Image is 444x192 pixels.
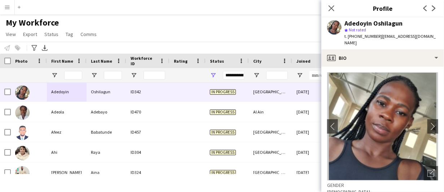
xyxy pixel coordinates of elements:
span: In progress [210,170,236,175]
div: [GEOGRAPHIC_DATA] [249,122,292,142]
div: [DATE] [292,122,335,142]
a: Tag [63,30,76,39]
button: Open Filter Menu [253,72,260,79]
h3: Gender [327,182,438,188]
div: ID304 [126,142,170,162]
span: In progress [210,130,236,135]
img: Adeola Adebayo [15,106,30,120]
span: View [6,31,16,37]
img: Ahi Raya [15,146,30,160]
div: Bio [321,49,444,67]
input: City Filter Input [266,71,288,80]
div: Open photos pop-in [424,166,438,180]
input: First Name Filter Input [64,71,82,80]
div: [DATE] [292,142,335,162]
span: Not rated [349,27,366,32]
app-action-btn: Advanced filters [30,44,39,52]
div: [GEOGRAPHIC_DATA] [249,162,292,182]
span: City [253,58,261,64]
span: My Workforce [6,17,59,28]
span: Rating [174,58,188,64]
div: [PERSON_NAME] [47,162,87,182]
span: In progress [210,110,236,115]
app-action-btn: Export XLSX [40,44,49,52]
span: t. [PHONE_NUMBER] [344,34,382,39]
h3: Profile [321,4,444,13]
span: In progress [210,89,236,95]
img: Afeez Babatunde [15,126,30,140]
span: Comms [80,31,97,37]
div: Adedoyin Oshilagun [344,20,403,27]
button: Open Filter Menu [296,72,303,79]
div: Aina [87,162,126,182]
input: Last Name Filter Input [104,71,122,80]
div: Adeola [47,102,87,122]
button: Open Filter Menu [51,72,58,79]
a: View [3,30,19,39]
span: Joined [296,58,311,64]
span: Status [44,31,58,37]
button: Open Filter Menu [210,72,216,79]
div: Babatunde [87,122,126,142]
div: Adedoyin [47,82,87,102]
span: Status [210,58,224,64]
span: First Name [51,58,73,64]
button: Open Filter Menu [131,72,137,79]
input: Workforce ID Filter Input [144,71,165,80]
a: Comms [78,30,100,39]
span: Last Name [91,58,112,64]
div: Oshilagun [87,82,126,102]
button: Open Filter Menu [91,72,97,79]
div: [DATE] [292,162,335,182]
img: Aina Timothy Segun Aina [15,166,30,180]
div: [GEOGRAPHIC_DATA] [249,82,292,102]
span: Photo [15,58,27,64]
div: ID470 [126,102,170,122]
span: Export [23,31,37,37]
span: Workforce ID [131,55,157,66]
div: [DATE] [292,102,335,122]
a: Status [41,30,61,39]
span: | [EMAIL_ADDRESS][DOMAIN_NAME] [344,34,436,45]
div: Ahi [47,142,87,162]
div: ID342 [126,82,170,102]
span: In progress [210,150,236,155]
a: Export [20,30,40,39]
img: Crew avatar or photo [327,72,438,180]
div: ID457 [126,122,170,142]
input: Joined Filter Input [309,71,331,80]
div: Afeez [47,122,87,142]
div: Adebayo [87,102,126,122]
div: Al Ain [249,102,292,122]
div: ID324 [126,162,170,182]
div: [GEOGRAPHIC_DATA] [249,142,292,162]
img: Adedoyin Oshilagun [15,85,30,100]
div: Raya [87,142,126,162]
div: [DATE] [292,82,335,102]
span: Tag [66,31,73,37]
